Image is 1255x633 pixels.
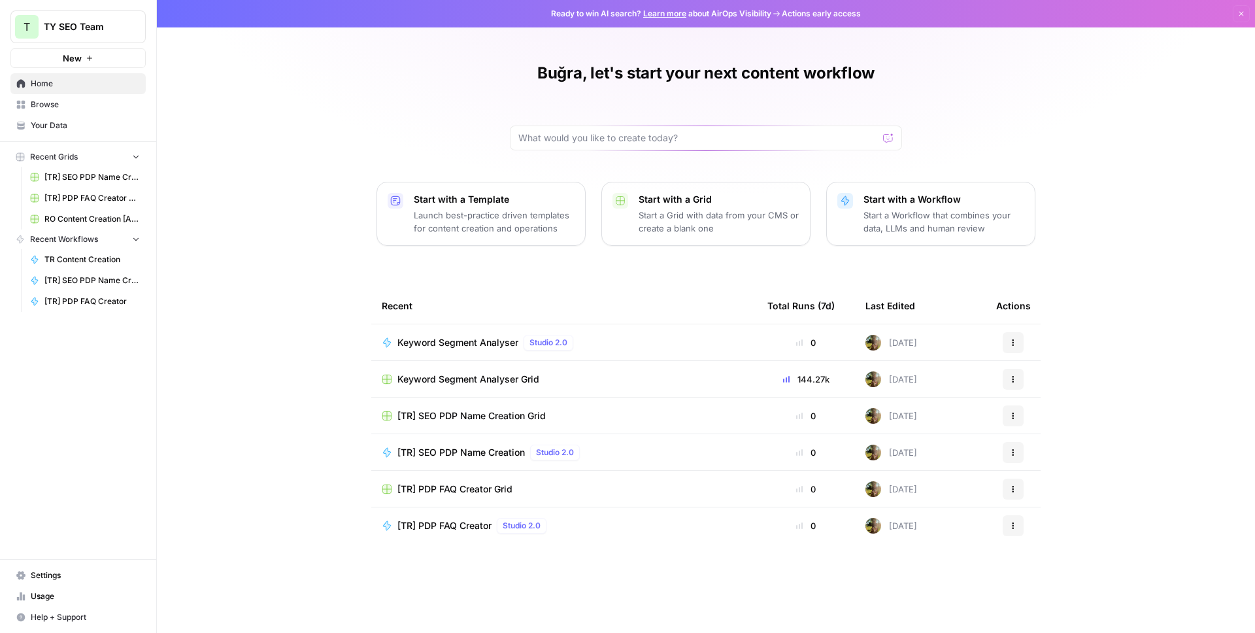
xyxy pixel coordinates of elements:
span: Recent Grids [30,151,78,163]
div: [DATE] [865,371,917,387]
span: TY SEO Team [44,20,123,33]
span: Usage [31,590,140,602]
span: Ready to win AI search? about AirOps Visibility [551,8,771,20]
div: Actions [996,288,1031,324]
img: qq2rv3o47c9jtr97g6zjqk3rl5v9 [865,445,881,460]
a: [TR] SEO PDP Name Creation [24,270,146,291]
a: Learn more [643,9,686,18]
a: [TR] PDP FAQ Creator Grid [382,483,746,496]
span: T [24,19,30,35]
div: 0 [767,519,845,532]
span: New [63,52,82,65]
div: [DATE] [865,408,917,424]
span: Studio 2.0 [536,447,574,458]
a: [TR] SEO PDP Name Creation Grid [382,409,746,422]
p: Start a Workflow that combines your data, LLMs and human review [863,209,1024,235]
a: [TR] PDP FAQ Creator [24,291,146,312]
span: Home [31,78,140,90]
a: Settings [10,565,146,586]
button: New [10,48,146,68]
h1: Buğra, let's start your next content workflow [537,63,875,84]
img: qq2rv3o47c9jtr97g6zjqk3rl5v9 [865,481,881,497]
button: Start with a TemplateLaunch best-practice driven templates for content creation and operations [376,182,586,246]
p: Launch best-practice driven templates for content creation and operations [414,209,575,235]
span: Keyword Segment Analyser [397,336,518,349]
a: Keyword Segment Analyser Grid [382,373,746,386]
button: Help + Support [10,607,146,628]
span: [TR] PDP FAQ Creator Grid [397,483,512,496]
span: [TR] SEO PDP Name Creation [44,275,140,286]
a: [TR] PDP FAQ Creator Grid [24,188,146,209]
a: Usage [10,586,146,607]
span: [TR] SEO PDP Name Creation Grid [397,409,546,422]
div: 0 [767,336,845,349]
a: RO Content Creation [Anil] w/o Google Scrape Grid [24,209,146,230]
a: Keyword Segment AnalyserStudio 2.0 [382,335,746,351]
p: Start a Grid with data from your CMS or create a blank one [639,209,799,235]
div: Last Edited [865,288,915,324]
a: [TR] SEO PDP Name Creation Grid [24,167,146,188]
div: Total Runs (7d) [767,288,835,324]
span: [TR] SEO PDP Name Creation Grid [44,171,140,183]
p: Start with a Template [414,193,575,206]
span: [TR] PDP FAQ Creator [397,519,492,532]
div: [DATE] [865,518,917,534]
span: Studio 2.0 [529,337,567,349]
button: Workspace: TY SEO Team [10,10,146,43]
a: [TR] PDP FAQ CreatorStudio 2.0 [382,518,746,534]
div: 0 [767,446,845,459]
span: [TR] PDP FAQ Creator [44,296,140,307]
a: Home [10,73,146,94]
div: [DATE] [865,445,917,460]
span: Browse [31,99,140,111]
div: 144.27k [767,373,845,386]
span: Actions early access [782,8,861,20]
img: qq2rv3o47c9jtr97g6zjqk3rl5v9 [865,371,881,387]
button: Start with a WorkflowStart a Workflow that combines your data, LLMs and human review [826,182,1035,246]
span: Recent Workflows [30,233,98,245]
span: Studio 2.0 [503,520,541,532]
span: [TR] SEO PDP Name Creation [397,446,525,459]
div: [DATE] [865,335,917,351]
button: Recent Grids [10,147,146,167]
div: 0 [767,483,845,496]
img: qq2rv3o47c9jtr97g6zjqk3rl5v9 [865,408,881,424]
button: Recent Workflows [10,230,146,249]
img: qq2rv3o47c9jtr97g6zjqk3rl5v9 [865,518,881,534]
div: 0 [767,409,845,422]
span: Your Data [31,120,140,131]
span: [TR] PDP FAQ Creator Grid [44,192,140,204]
div: Recent [382,288,746,324]
a: [TR] SEO PDP Name CreationStudio 2.0 [382,445,746,460]
a: Browse [10,94,146,115]
p: Start with a Workflow [863,193,1024,206]
input: What would you like to create today? [518,131,878,145]
a: Your Data [10,115,146,136]
span: Settings [31,570,140,581]
p: Start with a Grid [639,193,799,206]
div: [DATE] [865,481,917,497]
span: Help + Support [31,611,140,623]
a: TR Content Creation [24,249,146,270]
button: Start with a GridStart a Grid with data from your CMS or create a blank one [601,182,811,246]
img: qq2rv3o47c9jtr97g6zjqk3rl5v9 [865,335,881,351]
span: RO Content Creation [Anil] w/o Google Scrape Grid [44,213,140,225]
span: Keyword Segment Analyser Grid [397,373,539,386]
span: TR Content Creation [44,254,140,265]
